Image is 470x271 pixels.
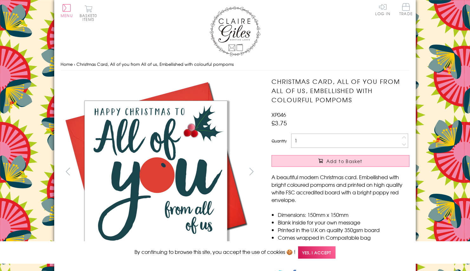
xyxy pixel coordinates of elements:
li: Printed in the U.K on quality 350gsm board [278,226,409,234]
span: Trade [399,3,413,16]
nav: breadcrumbs [61,58,409,71]
span: £3.75 [271,118,287,127]
a: Home [61,61,73,67]
li: Dimensions: 150mm x 150mm [278,211,409,218]
button: Basket0 items [80,5,97,21]
span: 0 items [82,13,97,22]
li: Comes wrapped in Compostable bag [278,234,409,241]
h1: Christmas Card, All of you from All of us, Embellished with colourful pompoms [271,77,409,104]
span: XP046 [271,111,286,118]
span: › [74,61,75,67]
span: Add to Basket [326,158,362,164]
button: next [245,164,259,179]
label: Quantity [271,138,287,144]
button: Add to Basket [271,155,409,167]
li: Blank inside for your own message [278,218,409,226]
img: Christmas Card, All of you from All of us, Embellished with colourful pompoms [259,77,449,267]
a: Log In [375,3,390,16]
button: prev [61,164,75,179]
a: Trade [399,3,413,17]
button: Menu [61,4,73,17]
img: Christmas Card, All of you from All of us, Embellished with colourful pompoms [61,77,251,267]
span: Menu [61,13,73,18]
span: Christmas Card, All of you from All of us, Embellished with colourful pompoms [76,61,234,67]
p: A beautiful modern Christmas card. Embellished with bright coloured pompoms and printed on high q... [271,173,409,204]
span: Yes, I accept [298,246,336,259]
img: Claire Giles Greetings Cards [210,6,260,56]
